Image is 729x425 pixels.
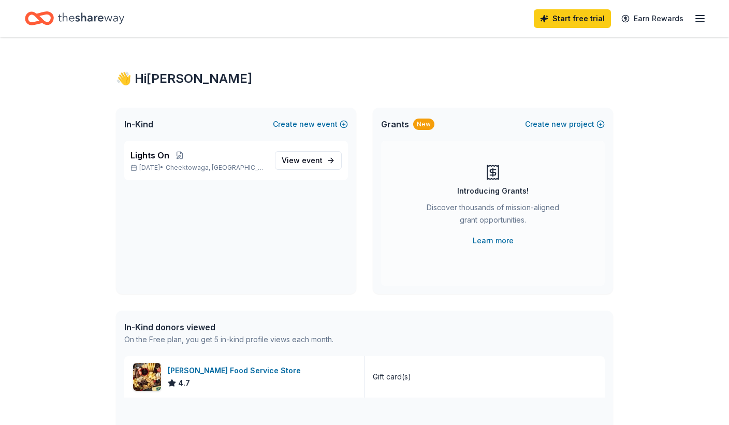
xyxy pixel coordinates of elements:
[116,70,613,87] div: 👋 Hi [PERSON_NAME]
[422,201,563,230] div: Discover thousands of mission-aligned grant opportunities.
[302,156,323,165] span: event
[124,333,333,346] div: On the Free plan, you get 5 in-kind profile views each month.
[473,235,514,247] a: Learn more
[124,321,333,333] div: In-Kind donors viewed
[525,118,605,130] button: Createnewproject
[130,149,169,162] span: Lights On
[615,9,690,28] a: Earn Rewards
[275,151,342,170] a: View event
[166,164,267,172] span: Cheektowaga, [GEOGRAPHIC_DATA]
[413,119,434,130] div: New
[381,118,409,130] span: Grants
[124,118,153,130] span: In-Kind
[282,154,323,167] span: View
[299,118,315,130] span: new
[168,364,305,377] div: [PERSON_NAME] Food Service Store
[534,9,611,28] a: Start free trial
[373,371,411,383] div: Gift card(s)
[551,118,567,130] span: new
[178,377,190,389] span: 4.7
[133,363,161,391] img: Image for Gordon Food Service Store
[457,185,529,197] div: Introducing Grants!
[25,6,124,31] a: Home
[130,164,267,172] p: [DATE] •
[273,118,348,130] button: Createnewevent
